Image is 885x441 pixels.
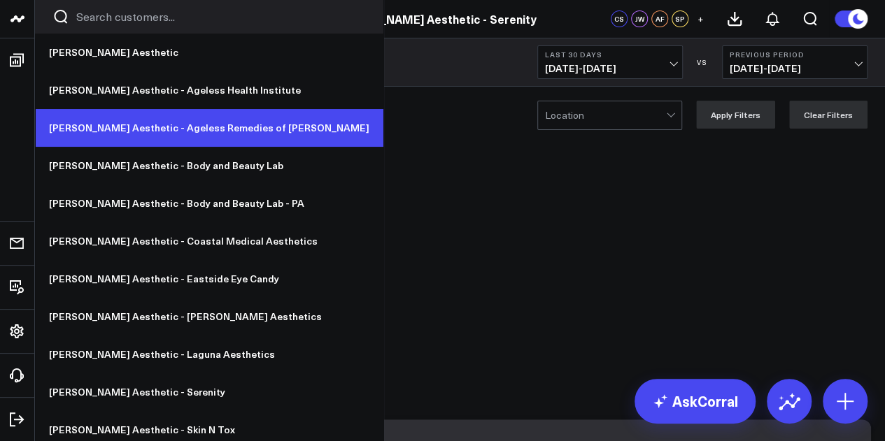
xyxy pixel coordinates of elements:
a: [PERSON_NAME] Aesthetic - Coastal Medical Aesthetics [35,222,383,260]
a: [PERSON_NAME] Aesthetic - [PERSON_NAME] Aesthetics [35,298,383,335]
a: [PERSON_NAME] Aesthetic - Serenity [331,11,537,27]
b: Last 30 Days [545,50,675,59]
a: [PERSON_NAME] Aesthetic - Body and Beauty Lab - PA [35,185,383,222]
button: Last 30 Days[DATE]-[DATE] [537,45,683,79]
div: AF [651,10,668,27]
div: VS [690,58,715,66]
a: [PERSON_NAME] Aesthetic - Eastside Eye Candy [35,260,383,298]
a: AskCorral [635,379,756,424]
button: Apply Filters [696,101,775,129]
div: CS [611,10,628,27]
a: [PERSON_NAME] Aesthetic - Ageless Remedies of [PERSON_NAME] [35,109,383,147]
div: JW [631,10,648,27]
span: [DATE] - [DATE] [545,63,675,74]
div: SP [672,10,688,27]
button: Previous Period[DATE]-[DATE] [722,45,868,79]
input: Search customers input [76,9,366,24]
span: [DATE] - [DATE] [730,63,860,74]
span: + [698,14,704,24]
a: [PERSON_NAME] Aesthetic - Ageless Health Institute [35,71,383,109]
button: + [692,10,709,27]
button: Search customers button [52,8,69,25]
a: [PERSON_NAME] Aesthetic [35,34,383,71]
button: Clear Filters [789,101,868,129]
a: [PERSON_NAME] Aesthetic - Serenity [35,373,383,411]
a: [PERSON_NAME] Aesthetic - Laguna Aesthetics [35,335,383,373]
a: [PERSON_NAME] Aesthetic - Body and Beauty Lab [35,147,383,185]
b: Previous Period [730,50,860,59]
